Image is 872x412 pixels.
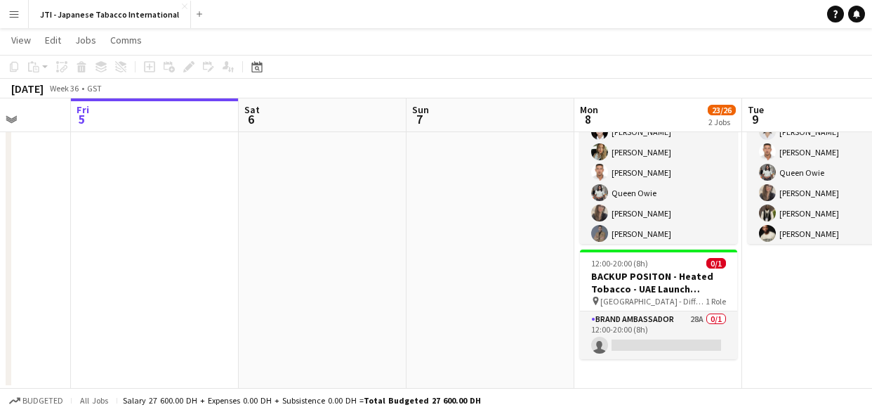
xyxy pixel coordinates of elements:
span: 1 Role [706,296,726,307]
app-card-role: Brand Ambassador28A0/112:00-20:00 (8h) [580,311,737,359]
span: View [11,34,31,46]
span: 12:00-20:00 (8h) [591,258,648,269]
span: Budgeted [22,396,63,406]
span: 7 [410,111,429,127]
span: Total Budgeted 27 600.00 DH [364,395,481,406]
a: View [6,31,37,49]
span: 23/26 [708,105,736,115]
span: 0/1 [706,258,726,269]
span: Mon [580,103,598,116]
h3: BACKUP POSITON - Heated Tobacco - UAE Launch Program [580,270,737,295]
span: Comms [110,34,142,46]
span: Week 36 [46,83,81,94]
span: [GEOGRAPHIC_DATA] - Different locations [600,296,706,307]
div: 2 Jobs [708,117,735,127]
a: Jobs [70,31,102,49]
span: Jobs [75,34,96,46]
div: GST [87,83,102,94]
app-job-card: 10:00-18:00 (8h)23/25Ploom Activation Training - UAE Launch Program Sofitel - Palm Jumeirah3 Role... [580,36,737,244]
a: Comms [105,31,147,49]
span: All jobs [77,395,111,406]
span: 5 [74,111,89,127]
span: Tue [748,103,764,116]
a: Edit [39,31,67,49]
span: 6 [242,111,260,127]
span: 9 [746,111,764,127]
div: [DATE] [11,82,44,96]
span: Edit [45,34,61,46]
app-job-card: 12:00-20:00 (8h)0/1BACKUP POSITON - Heated Tobacco - UAE Launch Program [GEOGRAPHIC_DATA] - Diffe... [580,250,737,359]
button: Budgeted [7,393,65,408]
button: JTI - Japanese Tabacco International [29,1,191,28]
span: Sat [244,103,260,116]
span: 8 [578,111,598,127]
div: Salary 27 600.00 DH + Expenses 0.00 DH + Subsistence 0.00 DH = [123,395,481,406]
span: Sun [412,103,429,116]
span: Fri [77,103,89,116]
